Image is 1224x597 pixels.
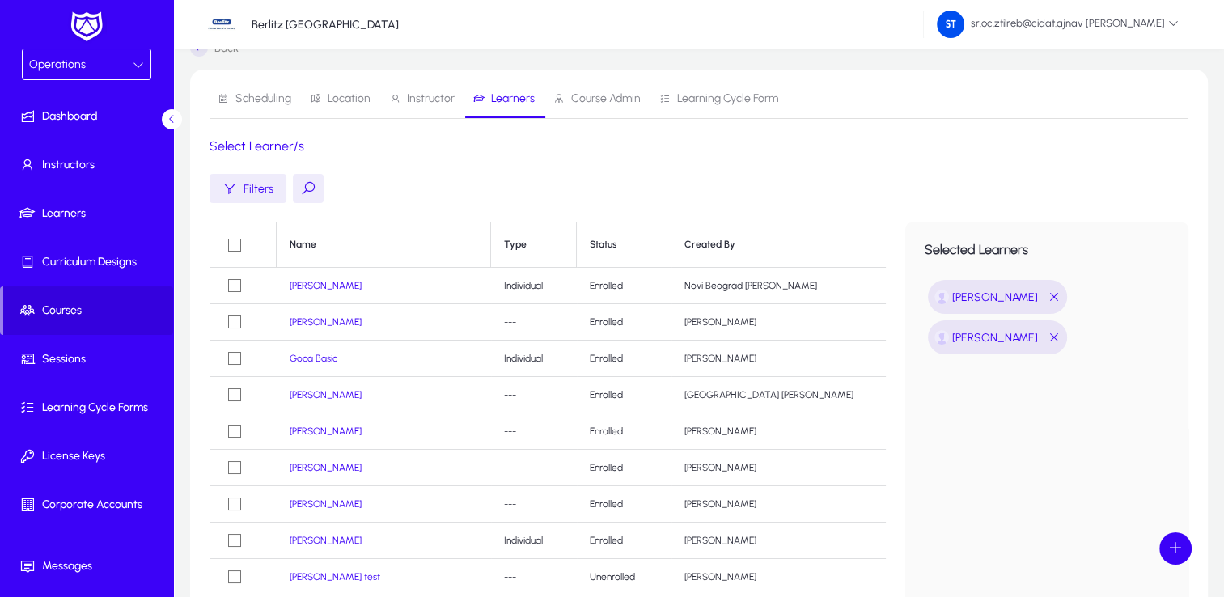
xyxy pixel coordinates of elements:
span: Learning Cycle Form [677,93,778,104]
a: Messages [3,542,176,591]
a: License Keys [3,432,176,481]
img: undefined [934,330,949,345]
a: Goca Basic [290,353,337,364]
td: Individual [491,341,577,377]
a: [PERSON_NAME] [290,280,362,291]
span: Sessions [3,351,176,367]
span: Filters [244,182,273,196]
td: [PERSON_NAME] [671,341,886,377]
td: Enrolled [577,523,671,559]
th: Status [577,222,671,268]
td: Enrolled [577,377,671,413]
div: Name [290,239,316,251]
td: Enrolled [577,304,671,341]
td: [PERSON_NAME] [671,413,886,450]
td: Enrolled [577,341,671,377]
td: [GEOGRAPHIC_DATA] [PERSON_NAME] [671,377,886,413]
span: Learners [491,93,535,104]
th: Created By [671,222,886,268]
a: Curriculum Designs [3,238,176,286]
button: sr.oc.ztilreb@cidat.ajnav [PERSON_NAME] [924,10,1192,39]
td: Enrolled [577,486,671,523]
span: Courses [3,303,173,319]
a: Sessions [3,335,176,383]
p: Berlitz [GEOGRAPHIC_DATA] [252,18,399,32]
span: Corporate Accounts [3,497,176,513]
a: Dashboard [3,92,176,141]
div: Type [504,239,563,251]
span: [PERSON_NAME] [952,331,1038,345]
span: Scheduling [235,93,291,104]
span: Operations [29,57,86,71]
td: [PERSON_NAME] [671,523,886,559]
img: 211.png [937,11,964,38]
span: sr.oc.ztilreb@cidat.ajnav [PERSON_NAME] [937,11,1179,38]
span: Messages [3,558,176,574]
a: [PERSON_NAME] [290,316,362,328]
td: Enrolled [577,450,671,486]
h1: Select Learner/s [210,138,1188,155]
a: [PERSON_NAME] [290,426,362,437]
img: white-logo.png [66,10,107,44]
a: Learners [3,189,176,238]
a: [PERSON_NAME] [290,498,362,510]
a: [PERSON_NAME] [290,462,362,473]
td: [PERSON_NAME] [671,486,886,523]
span: Learners [3,205,176,222]
td: Enrolled [577,268,671,304]
span: Learning Cycle Forms [3,400,176,416]
div: Name [290,239,477,251]
td: [PERSON_NAME] [671,559,886,595]
img: 34.jpg [206,9,237,40]
td: Enrolled [577,413,671,450]
td: Individual [491,523,577,559]
a: [PERSON_NAME] [290,389,362,400]
a: Learning Cycle Forms [3,383,176,432]
td: --- [491,450,577,486]
td: --- [491,413,577,450]
span: Instructors [3,157,176,173]
a: [PERSON_NAME] test [290,571,380,582]
td: --- [491,377,577,413]
div: Type [504,239,527,251]
span: Dashboard [3,108,176,125]
td: --- [491,304,577,341]
span: Course Admin [571,93,641,104]
a: Instructors [3,141,176,189]
td: Individual [491,268,577,304]
a: Corporate Accounts [3,481,176,529]
button: Filters [210,174,286,203]
td: --- [491,486,577,523]
span: Instructor [407,93,455,104]
img: undefined [934,290,949,304]
span: License Keys [3,448,176,464]
h3: Selected Learners [925,242,1169,257]
a: [PERSON_NAME] [290,535,362,546]
td: [PERSON_NAME] [671,450,886,486]
td: Novi Beograd [PERSON_NAME] [671,268,886,304]
td: Unenrolled [577,559,671,595]
td: [PERSON_NAME] [671,304,886,341]
span: Location [328,93,371,104]
td: --- [491,559,577,595]
span: [PERSON_NAME] [952,290,1038,304]
span: Curriculum Designs [3,254,176,270]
